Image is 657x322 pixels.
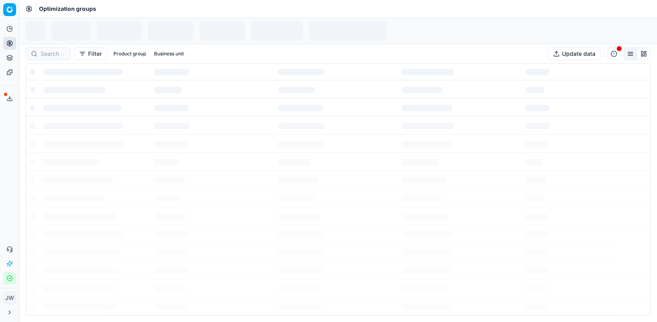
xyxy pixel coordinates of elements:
[3,291,16,304] button: JW
[151,49,187,59] button: Business unit
[41,50,66,58] input: Search
[74,47,107,60] button: Filter
[39,5,96,13] span: Optimization groups
[4,292,16,304] span: JW
[548,47,601,60] button: Update data
[39,5,96,13] nav: breadcrumb
[110,49,149,59] button: Product group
